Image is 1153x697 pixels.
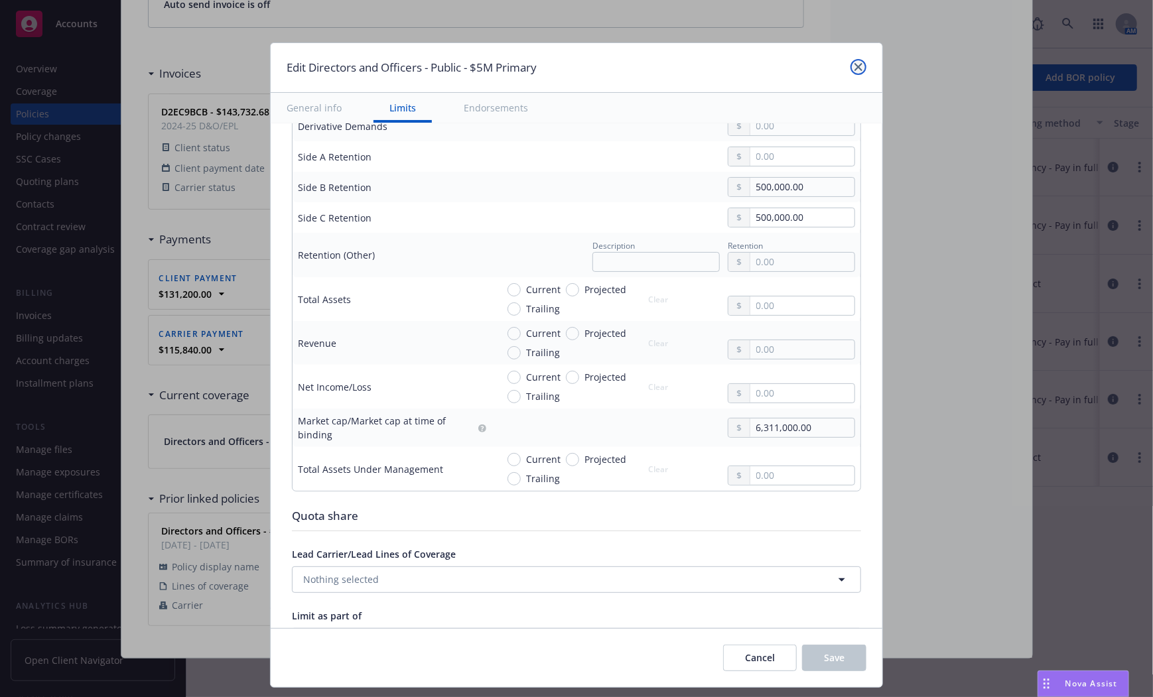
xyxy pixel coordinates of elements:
input: 0.00 [750,208,854,227]
input: 0.00 [750,253,854,271]
button: Cancel [723,645,797,671]
input: Projected [566,327,579,340]
input: 0.00 [750,384,854,403]
span: Retention [728,240,763,251]
span: Projected [584,452,626,466]
button: Limits [373,93,432,123]
div: Drag to move [1038,671,1055,696]
div: Revenue [298,336,336,350]
input: 0.00 [750,117,854,135]
input: Trailing [508,390,521,403]
div: Total Assets Under Management [298,462,443,476]
span: Current [526,370,561,384]
div: Side C Retention [298,211,372,225]
span: Projected [584,370,626,384]
span: Nova Assist [1065,678,1118,689]
input: Trailing [508,302,521,316]
span: Limit as part of [292,609,362,622]
input: Trailing [508,346,521,359]
input: Projected [566,283,579,296]
input: Current [508,453,521,466]
span: Nothing selected [303,572,379,586]
input: 0.00 [750,466,854,485]
span: Lead Carrier/Lead Lines of Coverage [292,548,456,560]
div: Total Assets [298,292,351,306]
input: Projected [566,453,579,466]
span: Projected [584,326,626,340]
button: Nova Assist [1038,670,1129,697]
input: 0.00 [750,418,854,437]
span: Projected [584,283,626,296]
button: Save [802,645,866,671]
span: Trailing [526,389,560,403]
div: Market cap/Market cap at time of binding [298,414,476,442]
input: Current [508,371,521,384]
input: 0.00 [750,178,854,196]
span: Cancel [745,651,775,664]
span: Trailing [526,302,560,316]
span: Save [824,651,845,664]
div: Net Income/Loss [298,380,372,394]
span: Trailing [526,346,560,359]
div: Side B Retention [298,180,372,194]
button: General info [271,93,358,123]
input: Current [508,283,521,296]
input: Trailing [508,472,521,485]
span: Current [526,326,561,340]
span: Trailing [526,472,560,485]
button: Endorsements [448,93,544,123]
input: Projected [566,371,579,384]
span: Description [592,240,635,251]
div: Quota share [292,507,861,525]
button: Nothing selected [292,566,861,593]
div: Retention (Other) [298,248,375,262]
input: 0.00 [750,147,854,166]
h1: Edit Directors and Officers - Public - $5M Primary [287,59,537,76]
input: 0.00 [750,340,854,359]
input: Current [508,327,521,340]
span: Current [526,452,561,466]
input: 0.00 [750,296,854,315]
div: Derivative Demands [298,119,387,133]
span: Current [526,283,561,296]
div: Side A Retention [298,150,372,164]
